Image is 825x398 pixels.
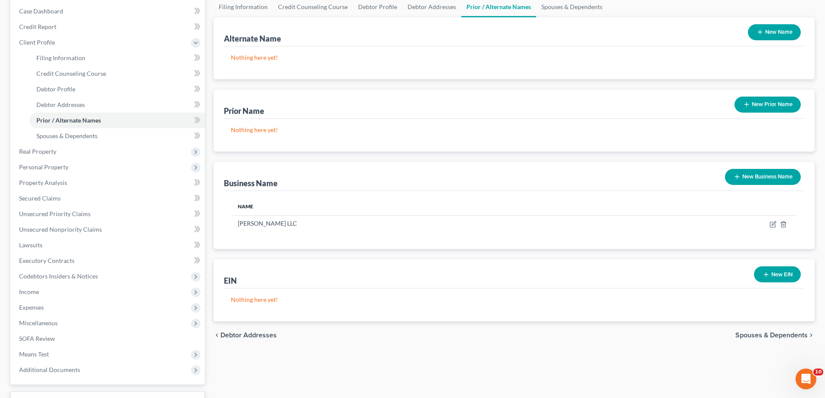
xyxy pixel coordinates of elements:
span: SOFA Review [19,335,55,342]
a: Credit Report [12,19,205,35]
span: Case Dashboard [19,7,63,15]
span: Lawsuits [19,241,42,249]
p: Nothing here yet! [231,295,797,304]
span: Secured Claims [19,194,61,202]
th: Name [231,198,615,215]
span: Debtor Addresses [220,332,277,339]
p: Nothing here yet! [231,53,797,62]
i: chevron_right [808,332,815,339]
a: Filing Information [29,50,205,66]
button: New Name [748,24,801,40]
span: Spouses & Dependents [735,332,808,339]
button: New Prior Name [734,97,801,113]
i: chevron_left [214,332,220,339]
p: Nothing here yet! [231,126,797,134]
a: Secured Claims [12,191,205,206]
button: chevron_left Debtor Addresses [214,332,277,339]
a: Debtor Addresses [29,97,205,113]
span: Real Property [19,148,56,155]
span: Debtor Profile [36,85,75,93]
span: Client Profile [19,39,55,46]
a: SOFA Review [12,331,205,346]
span: Credit Counseling Course [36,70,106,77]
a: Case Dashboard [12,3,205,19]
div: Alternate Name [224,33,281,44]
span: Prior / Alternate Names [36,116,101,124]
iframe: Intercom live chat [796,369,816,389]
span: Filing Information [36,54,85,61]
a: Credit Counseling Course [29,66,205,81]
span: Unsecured Nonpriority Claims [19,226,102,233]
span: Debtor Addresses [36,101,85,108]
span: Means Test [19,350,49,358]
span: Spouses & Dependents [36,132,97,139]
a: Unsecured Nonpriority Claims [12,222,205,237]
button: New EIN [754,266,801,282]
button: New Business Name [725,169,801,185]
span: Codebtors Insiders & Notices [19,272,98,280]
div: Prior Name [224,106,264,116]
a: Prior / Alternate Names [29,113,205,128]
a: Unsecured Priority Claims [12,206,205,222]
div: EIN [224,275,237,286]
span: Expenses [19,304,44,311]
span: Personal Property [19,163,68,171]
button: Spouses & Dependents chevron_right [735,332,815,339]
a: Debtor Profile [29,81,205,97]
span: Property Analysis [19,179,67,186]
div: Business Name [224,178,278,188]
span: Credit Report [19,23,56,30]
a: Spouses & Dependents [29,128,205,144]
td: [PERSON_NAME] LLC [231,215,615,232]
span: Executory Contracts [19,257,74,264]
span: Miscellaneous [19,319,58,327]
a: Property Analysis [12,175,205,191]
span: Income [19,288,39,295]
span: Additional Documents [19,366,80,373]
a: Lawsuits [12,237,205,253]
span: Unsecured Priority Claims [19,210,91,217]
span: 10 [813,369,823,375]
a: Executory Contracts [12,253,205,269]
